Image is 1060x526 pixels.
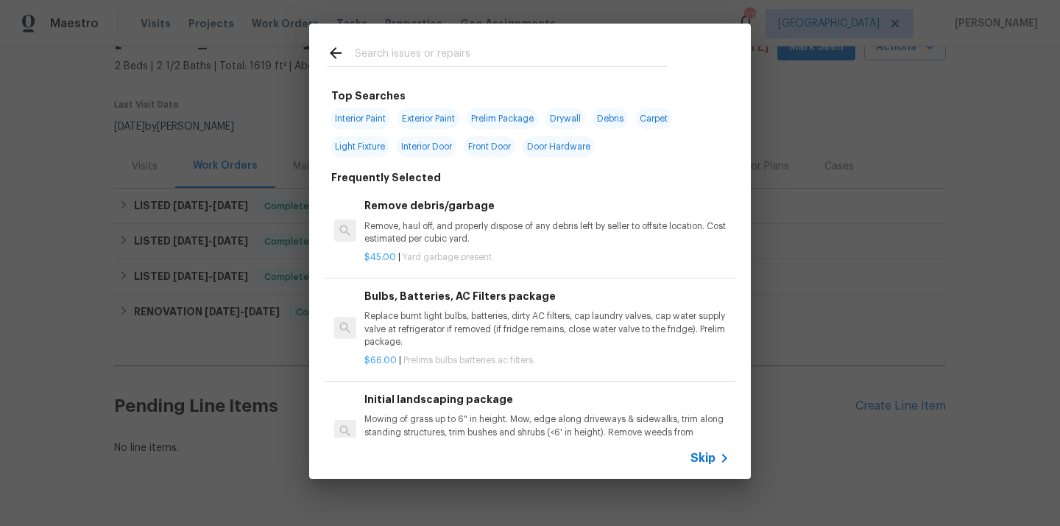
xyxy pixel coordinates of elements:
h6: Frequently Selected [331,169,441,186]
h6: Bulbs, Batteries, AC Filters package [364,288,729,304]
span: Carpet [635,108,672,129]
p: Remove, haul off, and properly dispose of any debris left by seller to offsite location. Cost est... [364,220,729,245]
span: Door Hardware [523,136,595,157]
span: Debris [593,108,628,129]
span: Interior Door [397,136,456,157]
span: Front Door [464,136,515,157]
h6: Remove debris/garbage [364,197,729,214]
h6: Top Searches [331,88,406,104]
input: Search issues or repairs [355,44,667,66]
span: Prelims bulbs batteries ac filters [403,356,533,365]
p: | [364,251,729,264]
span: $66.00 [364,356,397,365]
span: Interior Paint [331,108,390,129]
h6: Initial landscaping package [364,391,729,407]
span: $45.00 [364,253,396,262]
p: Replace burnt light bulbs, batteries, dirty AC filters, cap laundry valves, cap water supply valv... [364,310,729,348]
p: Mowing of grass up to 6" in height. Mow, edge along driveways & sidewalks, trim along standing st... [364,413,729,451]
span: Skip [690,451,715,466]
span: Light Fixture [331,136,389,157]
span: Yard garbage present [403,253,492,262]
p: | [364,354,729,367]
span: Drywall [545,108,585,129]
span: Exterior Paint [397,108,459,129]
span: Prelim Package [467,108,538,129]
